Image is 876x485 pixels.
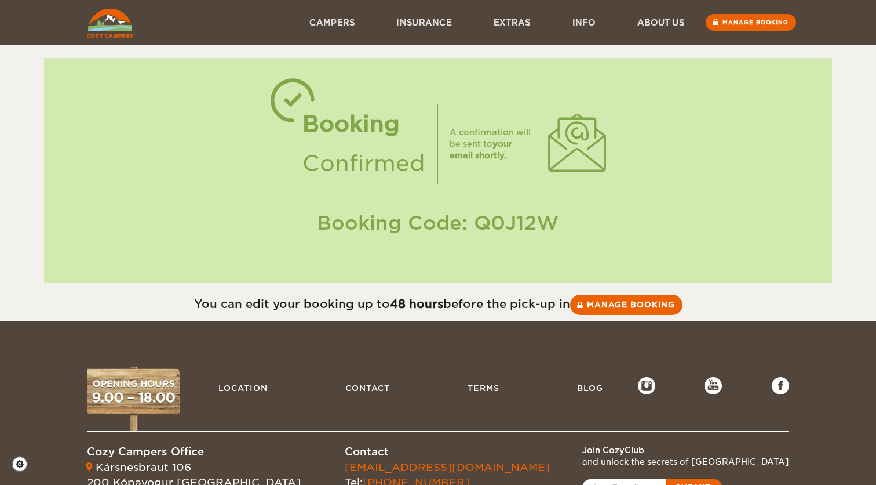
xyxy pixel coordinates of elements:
a: Contact [340,377,396,399]
a: Terms [462,377,505,399]
a: Cookie settings [12,456,35,472]
a: Location [213,377,273,399]
div: Booking Code: Q0J12W [56,209,821,237]
a: [EMAIL_ADDRESS][DOMAIN_NAME] [345,461,550,473]
a: Blog [571,377,609,399]
img: Cozy Campers [87,9,133,38]
div: Confirmed [302,144,425,183]
div: A confirmation will be sent to [450,126,536,161]
a: Manage booking [570,295,682,315]
div: and unlock the secrets of [GEOGRAPHIC_DATA] [582,456,789,468]
strong: 48 hours [390,297,443,311]
div: Contact [345,444,550,459]
div: Join CozyClub [582,444,789,456]
div: Booking [302,104,425,144]
a: Manage booking [706,14,796,31]
div: Cozy Campers Office [87,444,301,459]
